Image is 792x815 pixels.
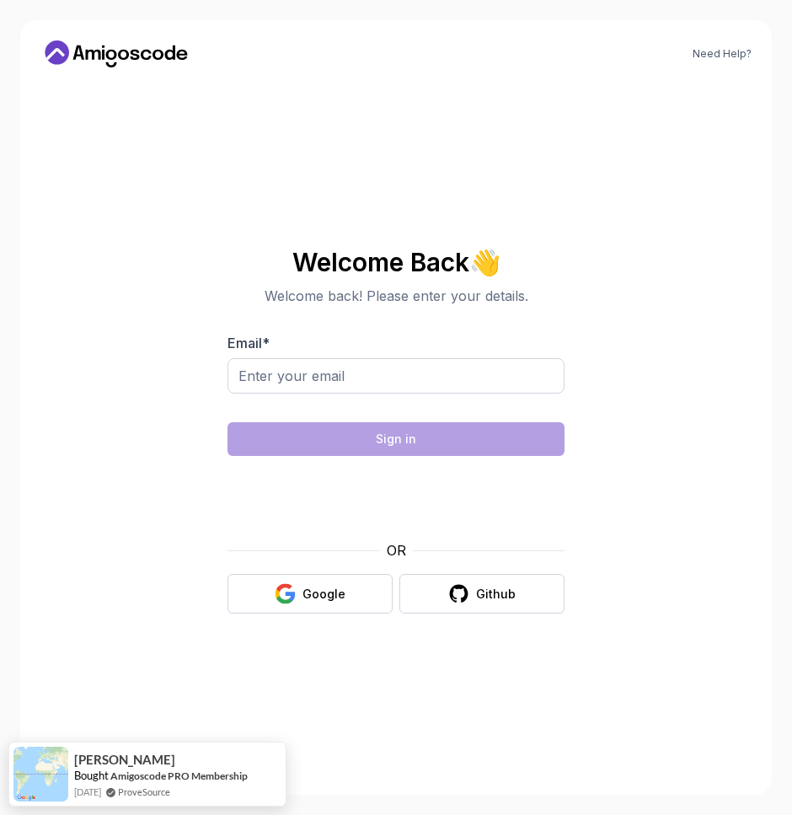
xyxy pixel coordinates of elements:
[74,785,101,799] span: [DATE]
[74,769,109,782] span: Bought
[269,466,523,530] iframe: Widget containing checkbox for hCaptcha security challenge
[110,769,248,782] a: Amigoscode PRO Membership
[376,431,416,448] div: Sign in
[227,574,393,614] button: Google
[387,540,406,560] p: OR
[13,747,68,802] img: provesource social proof notification image
[74,753,175,767] span: [PERSON_NAME]
[468,249,500,276] span: 👋
[227,422,565,456] button: Sign in
[227,358,565,394] input: Enter your email
[399,574,565,614] button: Github
[227,335,270,351] label: Email *
[476,586,516,603] div: Github
[693,47,752,61] a: Need Help?
[227,286,565,306] p: Welcome back! Please enter your details.
[118,785,170,799] a: ProveSource
[302,586,345,603] div: Google
[40,40,192,67] a: Home link
[227,249,565,276] h2: Welcome Back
